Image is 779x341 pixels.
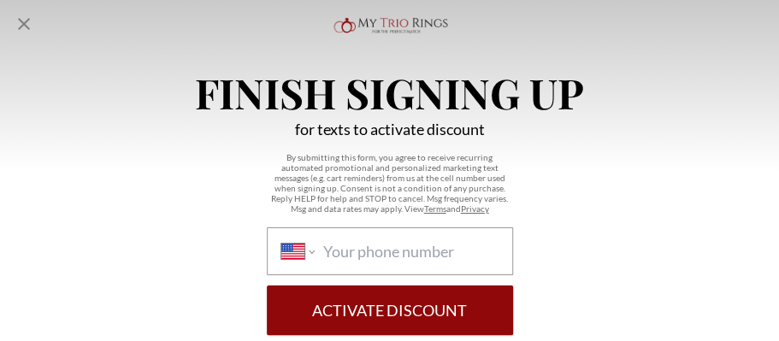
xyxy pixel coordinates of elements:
[322,242,498,261] input: Phone number country
[424,203,446,214] a: Terms
[461,203,489,214] a: Privacy
[14,14,34,34] div: Close popup
[330,14,450,51] img: Logo
[267,285,513,335] button: Activate Discount
[267,152,513,214] p: By submitting this form, you agree to receive recurring automated promotional and personalized ma...
[295,120,485,138] p: for texts to activate discount
[10,12,202,60] span: Hello there! Welcome to My Trio Rings! Please let us know what questions you have! 😀
[195,72,584,113] p: Finish Signing Up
